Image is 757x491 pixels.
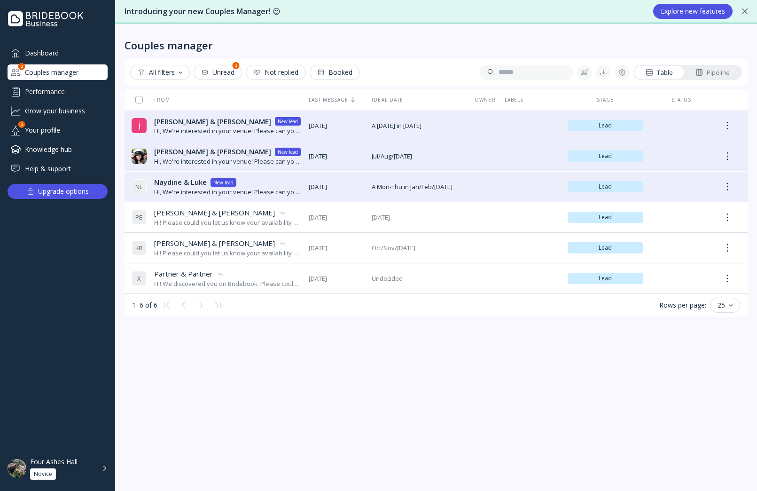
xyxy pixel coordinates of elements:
[253,69,298,76] div: Not replied
[572,244,639,252] span: Lead
[154,117,271,127] span: [PERSON_NAME] & [PERSON_NAME]
[154,147,271,157] span: [PERSON_NAME] & [PERSON_NAME]
[154,208,275,218] span: [PERSON_NAME] & [PERSON_NAME]
[372,274,465,283] span: Undecided
[130,65,190,80] button: All filters
[8,184,108,199] button: Upgrade options
[154,188,301,197] div: Hi, We're interested in your venue! Please can you share your availability around our ideal date,...
[233,62,240,69] div: 3
[154,127,301,135] div: Hi, We're interested in your venue! Please can you share your availability around our ideal date,...
[18,63,25,70] div: 3
[661,8,725,15] div: Explore new features
[8,64,108,80] a: Couples manager3
[154,177,207,187] span: Naydine & Luke
[309,274,365,283] span: [DATE]
[154,279,301,288] div: Hi! We discovered you on Bridebook. Please could you send us your brochure and price list and we ...
[132,149,147,164] img: dpr=2,fit=cover,g=face,w=32,h=32
[309,121,365,130] span: [DATE]
[132,301,157,310] div: 1–6 of 6
[372,121,465,130] span: A [DATE] in [DATE]
[132,96,170,103] div: From
[132,210,147,225] div: P E
[659,301,706,310] div: Rows per page:
[8,84,108,99] a: Performance
[372,96,465,103] div: Ideal date
[309,152,365,161] span: [DATE]
[473,96,497,103] div: Owner
[695,68,730,77] div: Pipeline
[125,6,644,17] div: Introducing your new Couples Manager! 😍
[650,96,712,103] div: Status
[572,122,639,129] span: Lead
[132,118,147,133] img: dpr=2,fit=cover,g=face,w=32,h=32
[138,69,182,76] div: All filters
[246,65,306,80] button: Not replied
[278,118,298,125] div: New lead
[8,64,108,80] div: Couples manager
[154,157,301,166] div: Hi, We're interested in your venue! Please can you share your availability around our ideal date,...
[568,96,643,103] div: Stage
[646,68,673,77] div: Table
[213,179,234,186] div: New lead
[8,161,108,176] a: Help & support
[8,122,108,138] a: Your profile2
[8,45,108,61] a: Dashboard
[132,271,147,286] div: X
[125,39,213,52] div: Couples manager
[372,213,465,222] span: [DATE]
[372,152,465,161] span: Jul/Aug/[DATE]
[572,152,639,160] span: Lead
[505,96,561,103] div: Labels
[132,240,147,255] div: K R
[8,122,108,138] div: Your profile
[30,458,78,466] div: Four Ashes Hall
[572,214,639,221] span: Lead
[8,142,108,157] a: Knowledge hub
[278,148,298,156] div: New lead
[372,244,465,253] span: Oct/Nov/[DATE]
[718,301,733,309] div: 25
[194,65,242,80] button: Unread
[38,185,89,198] div: Upgrade options
[154,218,301,227] div: Hi! Please could you let us know your availability around our ideal date and send us your brochur...
[653,4,733,19] button: Explore new features
[309,96,365,103] div: Last message
[309,182,365,191] span: [DATE]
[201,69,234,76] div: Unread
[710,298,740,313] button: 25
[34,470,52,478] div: Novice
[572,275,639,282] span: Lead
[372,182,465,191] span: A Mon-Thu in Jan/Feb/[DATE]
[572,183,639,190] span: Lead
[154,249,301,258] div: Hi! Please could you let us know your availability around our ideal date and send us your brochur...
[8,459,26,478] img: dpr=2,fit=cover,g=face,w=48,h=48
[154,238,275,248] span: [PERSON_NAME] & [PERSON_NAME]
[317,69,352,76] div: Booked
[132,179,147,194] div: N L
[18,121,25,128] div: 2
[8,103,108,119] a: Grow your business
[310,65,360,80] button: Booked
[309,213,365,222] span: [DATE]
[154,269,213,279] span: Partner & Partner
[309,244,365,253] span: [DATE]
